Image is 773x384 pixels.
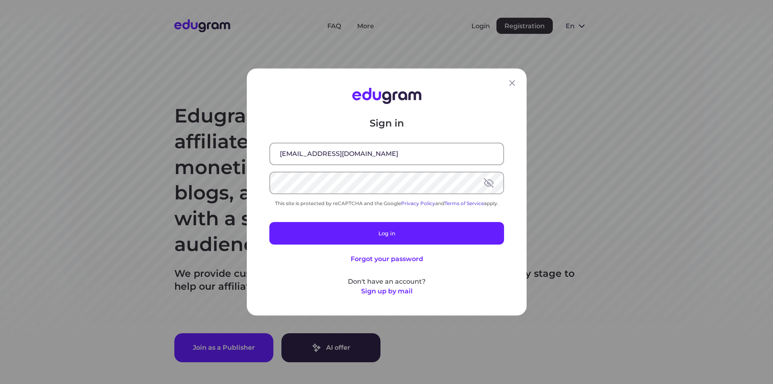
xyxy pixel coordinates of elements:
a: Privacy Policy [401,200,435,206]
p: Don't have an account? [269,277,504,286]
input: Email [270,143,503,164]
button: Forgot your password [350,254,423,264]
button: Log in [269,222,504,245]
div: This site is protected by reCAPTCHA and the Google and apply. [269,200,504,206]
p: Sign in [269,117,504,130]
button: Sign up by mail [361,286,412,296]
a: Terms of Service [444,200,484,206]
img: Edugram Logo [352,88,421,104]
